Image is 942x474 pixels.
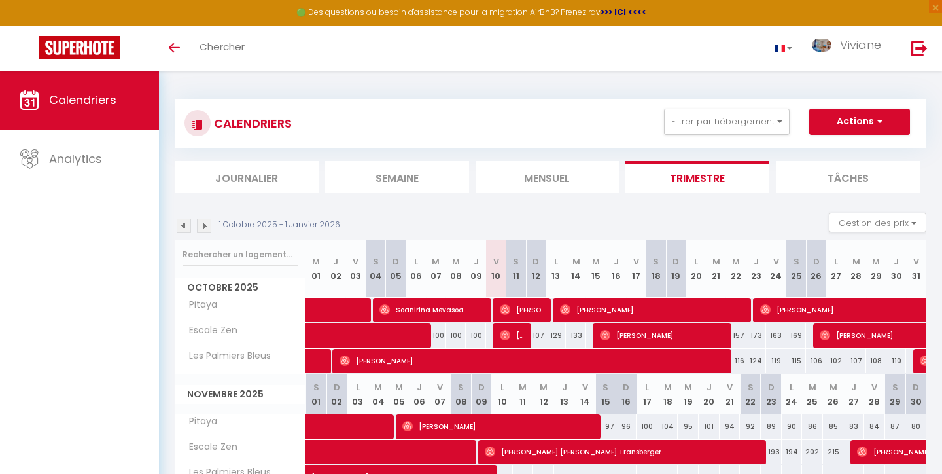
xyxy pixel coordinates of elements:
[871,381,877,393] abbr: V
[566,323,586,348] div: 133
[913,381,919,393] abbr: D
[894,255,899,268] abbr: J
[616,374,637,414] th: 16
[346,240,366,298] th: 03
[395,381,403,393] abbr: M
[595,414,616,439] div: 97
[664,381,672,393] abbr: M
[905,414,926,439] div: 80
[885,414,906,439] div: 87
[826,349,846,373] div: 102
[306,374,327,414] th: 01
[519,381,527,393] abbr: M
[402,414,591,439] span: [PERSON_NAME]
[826,240,846,298] th: 27
[49,92,116,108] span: Calendriers
[851,381,856,393] abbr: J
[906,240,926,298] th: 31
[766,240,786,298] th: 24
[712,255,720,268] abbr: M
[623,381,629,393] abbr: D
[699,374,720,414] th: 20
[761,414,782,439] div: 89
[761,440,782,464] div: 193
[768,381,775,393] abbr: D
[686,240,706,298] th: 20
[219,219,340,231] p: 1 Octobre 2025 - 1 Janvier 2026
[812,39,831,52] img: ...
[574,374,595,414] th: 14
[366,240,386,298] th: 04
[326,240,346,298] th: 02
[911,40,928,56] img: logout
[493,255,499,268] abbr: V
[678,414,699,439] div: 95
[492,374,513,414] th: 10
[782,440,803,464] div: 194
[637,374,657,414] th: 17
[326,374,347,414] th: 02
[657,374,678,414] th: 18
[864,374,885,414] th: 28
[389,374,410,414] th: 05
[533,374,554,414] th: 12
[500,323,527,348] span: [PERSON_NAME]
[560,297,749,322] span: [PERSON_NAME]
[471,374,492,414] th: 09
[684,381,692,393] abbr: M
[177,298,226,312] span: Pitaya
[720,374,741,414] th: 21
[761,374,782,414] th: 23
[786,323,807,348] div: 169
[486,240,506,298] th: 10
[913,255,919,268] abbr: V
[312,255,320,268] abbr: M
[653,255,659,268] abbr: S
[846,240,867,298] th: 28
[452,255,460,268] abbr: M
[657,414,678,439] div: 104
[392,255,399,268] abbr: D
[892,381,898,393] abbr: S
[466,240,486,298] th: 09
[446,240,466,298] th: 08
[325,161,469,193] li: Semaine
[846,349,867,373] div: 107
[720,414,741,439] div: 94
[885,374,906,414] th: 29
[595,374,616,414] th: 15
[562,381,567,393] abbr: J
[823,374,844,414] th: 26
[306,240,326,298] th: 01
[478,381,485,393] abbr: D
[175,385,305,404] span: Novembre 2025
[626,240,646,298] th: 17
[766,323,786,348] div: 163
[601,7,646,18] a: >>> ICI <<<<
[809,109,910,135] button: Actions
[790,381,794,393] abbr: L
[513,255,519,268] abbr: S
[829,381,837,393] abbr: M
[637,414,657,439] div: 100
[414,255,418,268] abbr: L
[726,323,746,348] div: 157
[430,374,451,414] th: 07
[476,161,619,193] li: Mensuel
[554,374,575,414] th: 13
[732,255,740,268] abbr: M
[746,240,767,298] th: 23
[602,381,608,393] abbr: S
[694,255,698,268] abbr: L
[554,255,558,268] abbr: L
[458,381,464,393] abbr: S
[866,349,886,373] div: 108
[614,255,619,268] abbr: J
[782,414,803,439] div: 90
[616,414,637,439] div: 96
[313,381,319,393] abbr: S
[666,240,686,298] th: 19
[699,414,720,439] div: 101
[410,374,430,414] th: 06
